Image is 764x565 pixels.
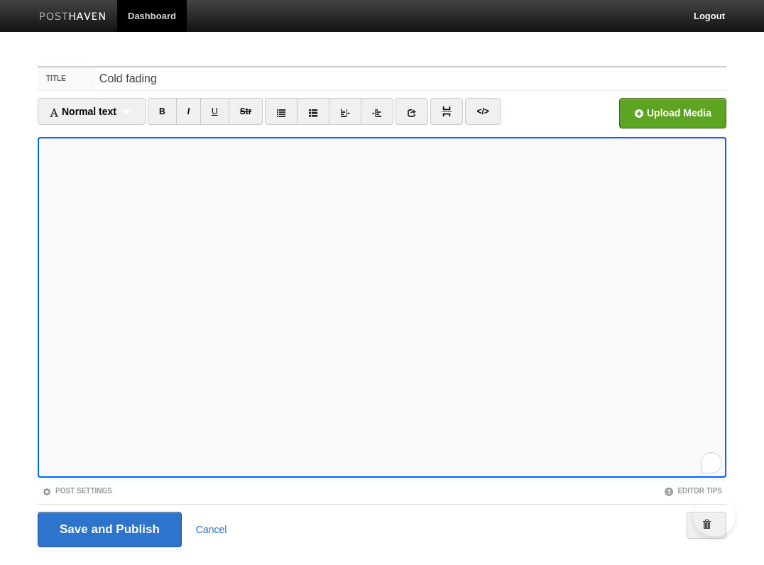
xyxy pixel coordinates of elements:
img: pagebreak-icon.png [442,106,452,116]
iframe: Help Scout Beacon - Open [693,494,736,537]
a: Post Settings [42,487,112,495]
del: Str [240,106,252,116]
a: Str [229,98,263,125]
a: I [176,98,201,125]
a: </> [465,98,500,125]
a: B [148,98,177,125]
img: Posthaven-bar [39,12,107,23]
a: Editor Tips [664,487,722,495]
input: Save and Publish [38,512,182,547]
a: Cancel [196,524,227,535]
a: U [200,98,229,125]
label: Title [38,67,95,90]
span: Normal text [49,106,116,117]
